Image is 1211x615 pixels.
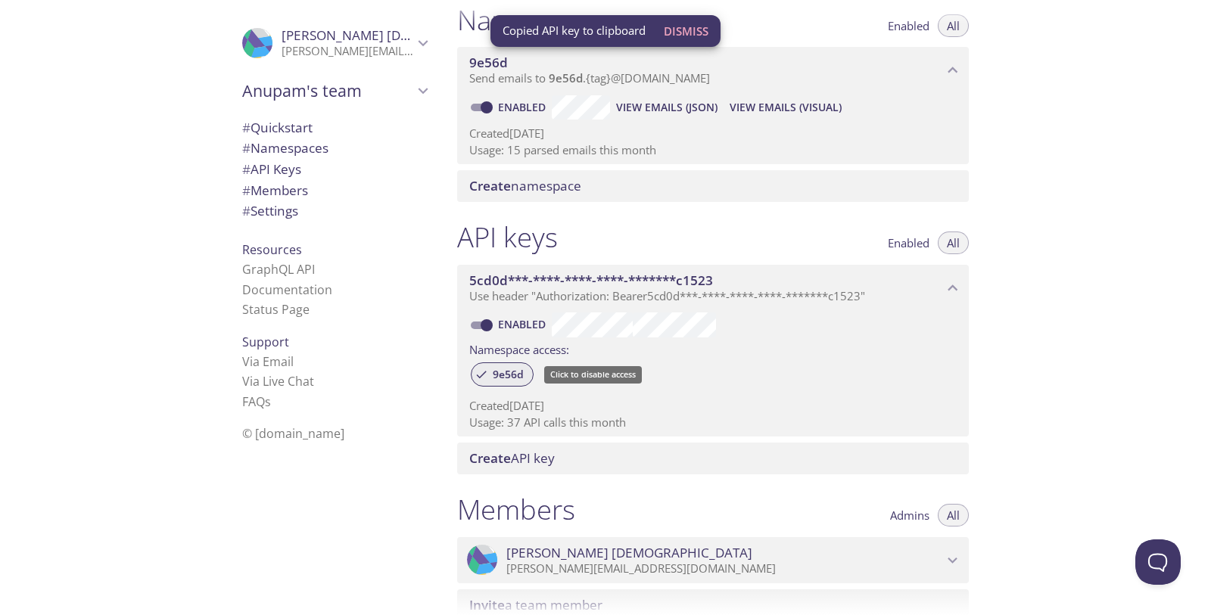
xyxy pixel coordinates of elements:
[616,98,718,116] span: View Emails (JSON)
[469,398,957,414] p: Created [DATE]
[879,231,939,254] button: Enabled
[457,3,615,37] h1: Namespaces
[242,119,313,136] span: Quickstart
[230,117,439,138] div: Quickstart
[938,231,969,254] button: All
[242,281,332,298] a: Documentation
[242,202,251,219] span: #
[496,100,552,114] a: Enabled
[469,177,511,194] span: Create
[230,138,439,159] div: Namespaces
[242,182,251,199] span: #
[457,47,969,94] div: 9e56d namespace
[282,44,413,59] p: [PERSON_NAME][EMAIL_ADDRESS][DOMAIN_NAME]
[469,70,710,85] span: Send emails to . {tag} @[DOMAIN_NAME]
[549,70,583,85] span: 9e56d
[242,119,251,136] span: #
[242,80,413,101] span: Anupam's team
[469,449,511,467] span: Create
[242,160,251,178] span: #
[242,301,310,318] a: Status Page
[469,126,957,141] p: Created [DATE]
[230,180,439,201] div: Members
[242,261,315,278] a: GraphQL API
[506,561,943,576] p: [PERSON_NAME][EMAIL_ADDRESS][DOMAIN_NAME]
[881,504,939,526] button: Admins
[469,337,569,359] label: Namespace access:
[658,17,714,45] button: Dismiss
[457,492,575,526] h1: Members
[457,537,969,584] div: Anupam Krishna
[506,545,752,561] span: [PERSON_NAME] [DEMOGRAPHIC_DATA]
[457,443,969,474] div: Create API Key
[469,54,508,71] span: 9e56d
[282,26,528,44] span: [PERSON_NAME] [DEMOGRAPHIC_DATA]
[242,160,301,178] span: API Keys
[610,95,724,120] button: View Emails (JSON)
[242,334,289,350] span: Support
[484,368,533,381] span: 9e56d
[457,220,558,254] h1: API keys
[230,18,439,68] div: Anupam Krishna
[1135,539,1181,585] iframe: Help Scout Beacon - Open
[469,415,957,430] p: Usage: 37 API calls this month
[469,449,555,467] span: API key
[879,14,939,37] button: Enabled
[938,504,969,526] button: All
[664,21,708,41] span: Dismiss
[230,71,439,110] div: Anupam's team
[242,373,314,390] a: Via Live Chat
[265,393,271,410] span: s
[938,14,969,37] button: All
[730,98,842,116] span: View Emails (Visual)
[242,182,308,199] span: Members
[242,202,298,219] span: Settings
[503,23,646,39] span: Copied API key to clipboard
[471,362,534,387] div: 9e56d
[242,425,344,442] span: © [DOMAIN_NAME]
[242,353,294,370] a: Via Email
[496,317,552,331] a: Enabled
[230,200,439,222] div: Team Settings
[230,159,439,180] div: API Keys
[469,177,581,194] span: namespace
[242,139,328,157] span: Namespaces
[724,95,848,120] button: View Emails (Visual)
[457,170,969,202] div: Create namespace
[242,139,251,157] span: #
[242,241,302,258] span: Resources
[242,393,271,410] a: FAQ
[469,142,957,158] p: Usage: 15 parsed emails this month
